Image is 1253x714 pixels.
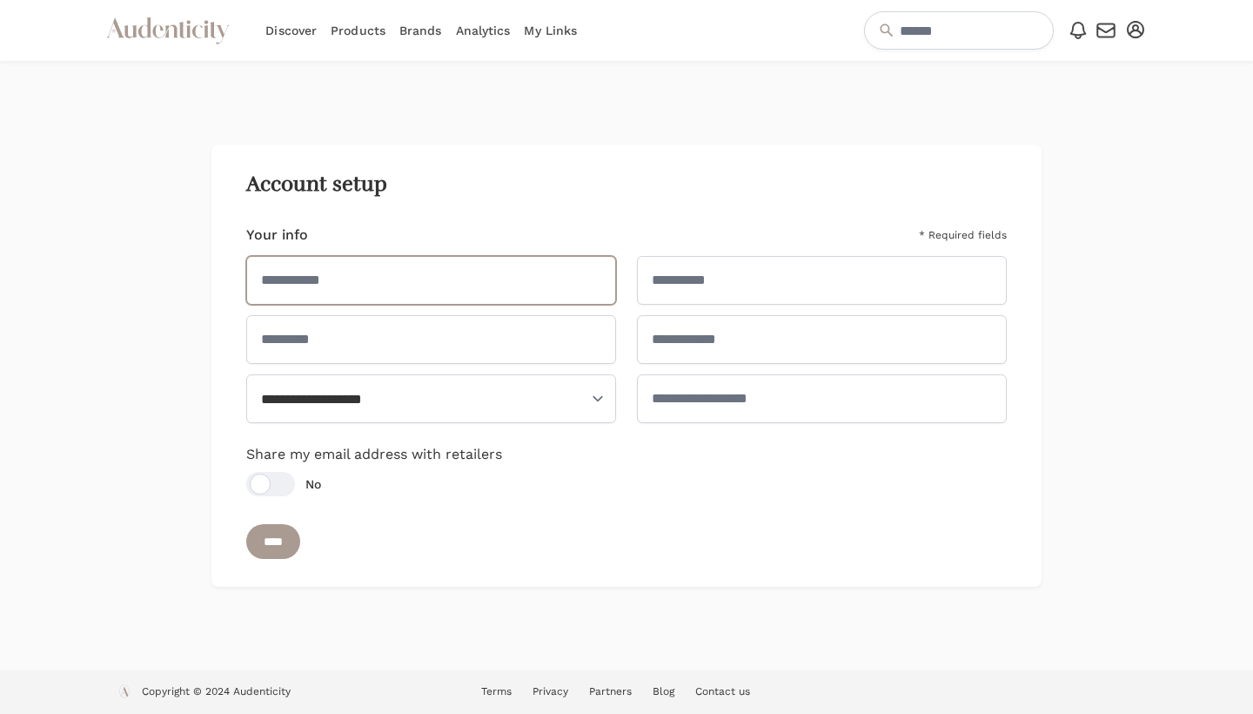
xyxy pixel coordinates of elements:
div: Share my email address with retailers [246,444,1008,496]
p: Copyright © 2024 Audenticity [142,684,291,702]
a: Partners [589,685,632,697]
a: Blog [653,685,674,697]
a: Contact us [695,685,750,697]
h4: Your info [246,225,308,246]
a: Privacy [533,685,568,697]
a: Terms [481,685,512,697]
span: No [305,475,321,493]
h2: Account setup [246,172,1008,197]
span: * Required fields [919,228,1007,242]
